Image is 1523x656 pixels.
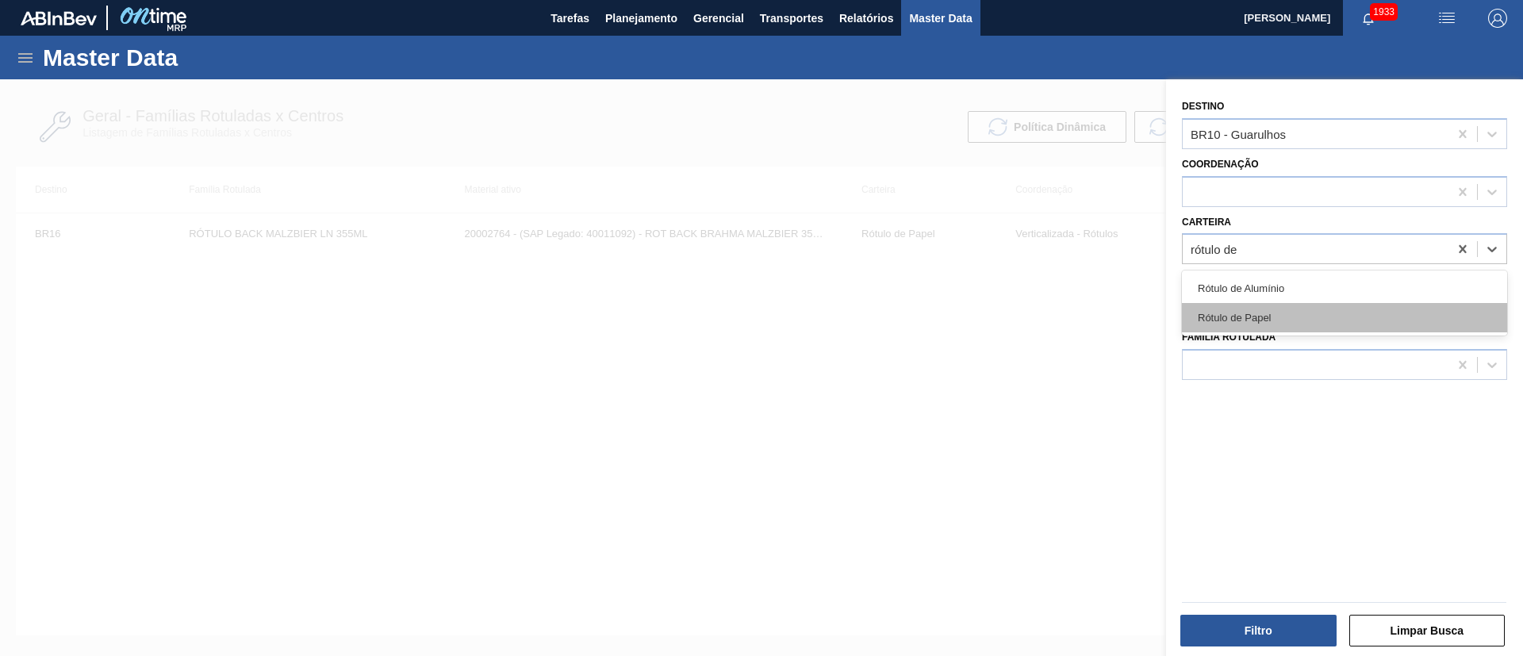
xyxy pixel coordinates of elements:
label: Destino [1182,101,1224,112]
div: Rótulo de Papel [1182,303,1507,332]
label: Coordenação [1182,159,1259,170]
span: Relatórios [839,9,893,28]
span: 1933 [1370,3,1398,21]
img: TNhmsLtSVTkK8tSr43FrP2fwEKptu5GPRR3wAAAABJRU5ErkJggg== [21,11,97,25]
img: userActions [1437,9,1456,28]
div: BR10 - Guarulhos [1191,127,1286,140]
label: Família Rotulada [1182,332,1276,343]
span: Gerencial [693,9,744,28]
span: Planejamento [605,9,677,28]
button: Filtro [1180,615,1337,646]
div: Rótulo de Alumínio [1182,274,1507,303]
button: Limpar Busca [1349,615,1506,646]
label: Carteira [1182,217,1231,228]
button: Notificações [1343,7,1394,29]
img: Logout [1488,9,1507,28]
span: Tarefas [551,9,589,28]
span: Master Data [909,9,972,28]
h1: Master Data [43,48,324,67]
span: Transportes [760,9,823,28]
